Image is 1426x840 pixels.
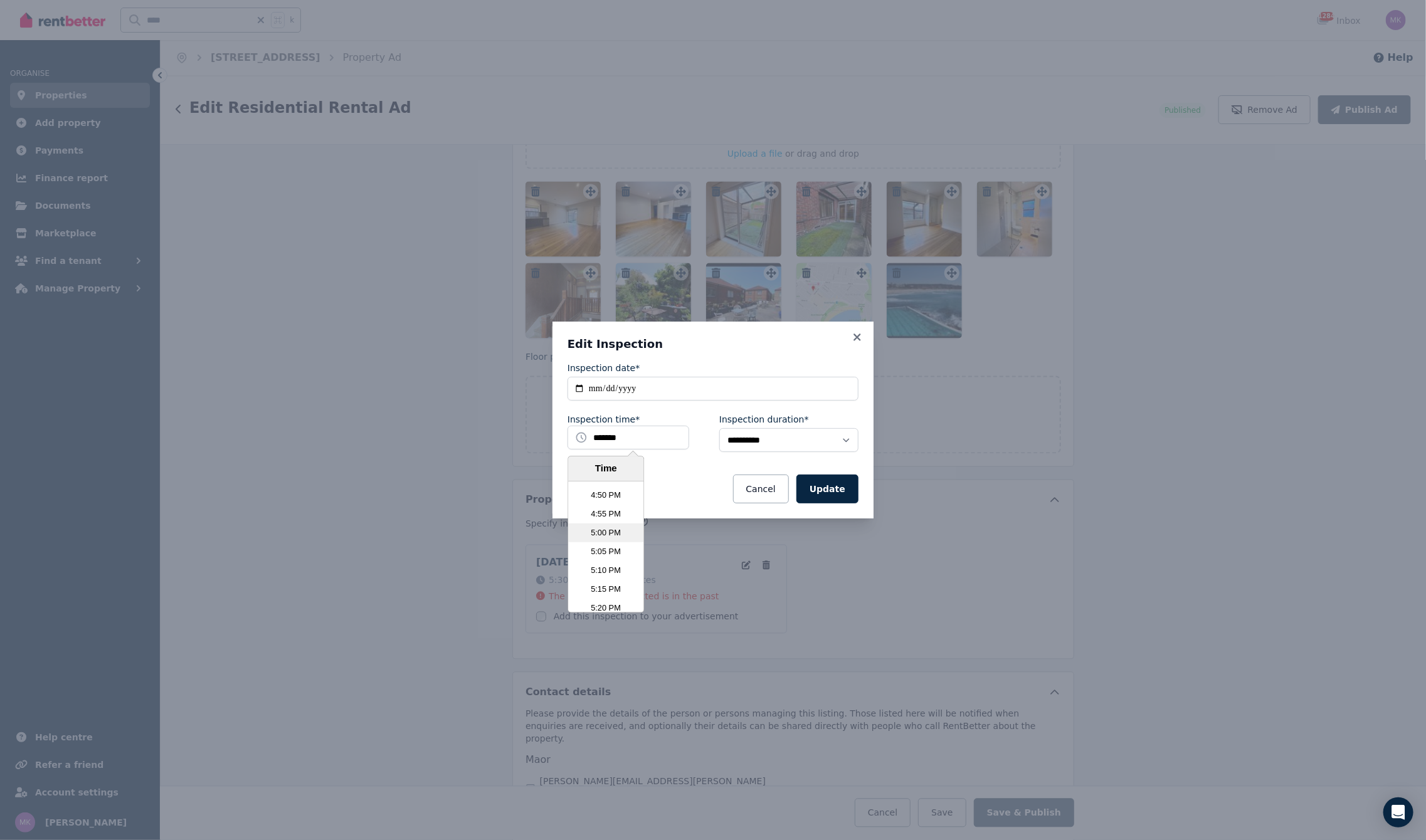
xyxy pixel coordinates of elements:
[568,481,643,612] ul: Time
[568,523,643,542] li: 5:00 PM
[568,561,643,580] li: 5:10 PM
[568,599,643,617] li: 5:20 PM
[568,337,858,352] h3: Edit Inspection
[568,362,640,374] label: Inspection date*
[719,413,809,426] label: Inspection duration*
[733,475,789,503] button: Cancel
[568,580,643,599] li: 5:15 PM
[568,413,640,426] label: Inspection time*
[796,475,858,503] button: Update
[568,486,643,505] li: 4:50 PM
[568,542,643,561] li: 5:05 PM
[1383,797,1413,827] div: Open Intercom Messenger
[571,461,640,476] div: Time
[568,505,643,523] li: 4:55 PM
